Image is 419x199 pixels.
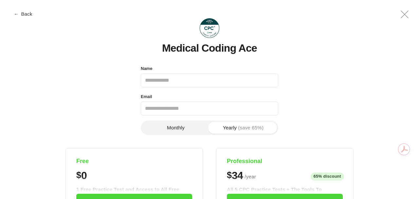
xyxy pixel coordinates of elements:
span: / year [245,173,256,181]
span: $ [227,170,232,180]
label: Name [141,64,152,73]
input: Email [141,102,278,115]
span: 34 [232,170,243,181]
label: Email [141,92,152,101]
span: 65% discount [311,173,344,181]
h4: Free [76,158,192,165]
input: Name [141,74,278,87]
img: Medical Coding Ace [200,18,219,38]
button: ← Back [10,11,37,16]
span: (save 65%) [238,125,264,130]
button: Monthly [142,122,209,134]
span: 0 [81,170,87,181]
h4: Professional [227,158,343,165]
button: Yearly(save 65%) [209,122,277,134]
span: $ [76,170,81,180]
span: ← [14,11,19,16]
h1: Medical Coding Ace [162,42,257,54]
